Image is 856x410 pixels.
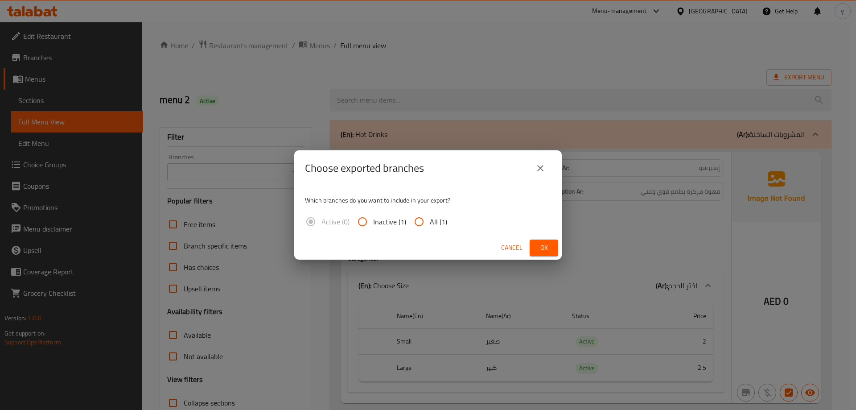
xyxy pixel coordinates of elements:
[373,216,406,227] span: Inactive (1)
[498,240,526,256] button: Cancel
[537,242,551,253] span: Ok
[530,240,558,256] button: Ok
[530,157,551,179] button: close
[321,216,350,227] span: Active (0)
[501,242,523,253] span: Cancel
[430,216,447,227] span: All (1)
[305,196,551,205] p: Which branches do you want to include in your export?
[305,161,424,175] h2: Choose exported branches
